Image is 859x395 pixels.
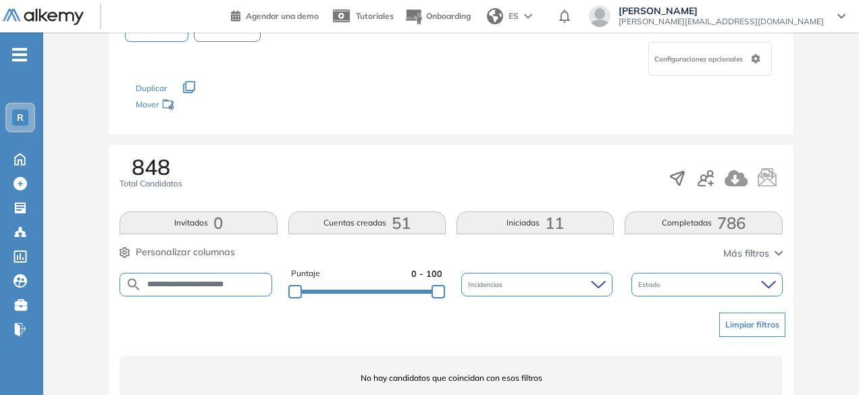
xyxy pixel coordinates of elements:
[136,245,235,259] span: Personalizar columnas
[723,246,783,261] button: Más filtros
[625,211,782,234] button: Completadas786
[136,83,167,93] span: Duplicar
[405,2,471,31] button: Onboarding
[509,10,519,22] span: ES
[12,53,27,56] i: -
[619,16,824,27] span: [PERSON_NAME][EMAIL_ADDRESS][DOMAIN_NAME]
[654,54,746,64] span: Configuraciones opcionales
[648,42,772,76] div: Configuraciones opcionales
[126,276,142,293] img: SEARCH_ALT
[468,280,505,290] span: Incidencias
[411,267,442,280] span: 0 - 100
[3,9,84,26] img: Logo
[723,246,769,261] span: Más filtros
[619,5,824,16] span: [PERSON_NAME]
[17,112,24,123] span: R
[638,280,663,290] span: Estado
[120,372,782,384] span: No hay candidatos que coincidan con esos filtros
[457,211,614,234] button: Iniciadas11
[120,211,277,234] button: Invitados0
[631,273,783,296] div: Estado
[120,245,235,259] button: Personalizar columnas
[524,14,532,19] img: arrow
[246,11,319,21] span: Agendar una demo
[288,211,446,234] button: Cuentas creadas51
[291,267,320,280] span: Puntaje
[136,93,271,118] div: Mover
[120,178,182,190] span: Total Candidatos
[426,11,471,21] span: Onboarding
[719,313,785,337] button: Limpiar filtros
[356,11,394,21] span: Tutoriales
[231,7,319,23] a: Agendar una demo
[132,156,170,178] span: 848
[487,8,503,24] img: world
[461,273,613,296] div: Incidencias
